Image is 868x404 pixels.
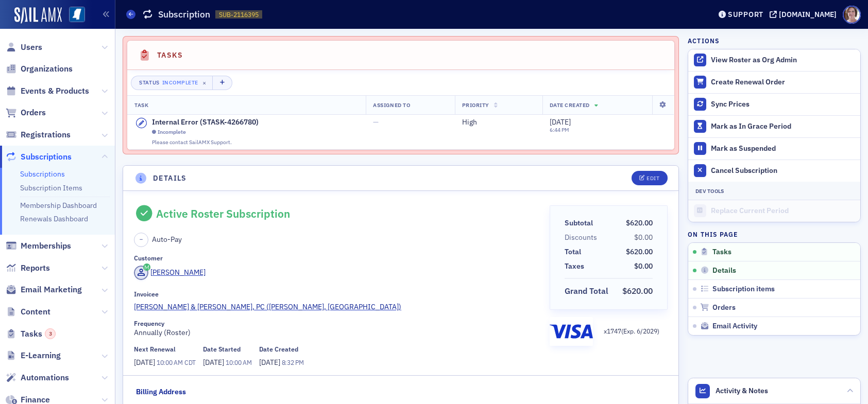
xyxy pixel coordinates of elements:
a: [PERSON_NAME] & [PERSON_NAME], PC ([PERSON_NAME], [GEOGRAPHIC_DATA]) [134,302,542,312]
a: Orders [6,107,46,118]
div: Annually (Roster) [134,320,542,338]
span: Organizations [21,63,73,75]
div: Mark as In Grace Period [711,122,855,131]
span: Subtotal [565,218,597,229]
a: Tasks3 [6,328,56,340]
div: Mark as Suspended [711,144,855,153]
button: View Roster as Org Admin [711,56,797,65]
span: Dev Tools [695,187,724,195]
div: Discounts [565,232,597,243]
span: Priority [462,101,489,109]
span: Automations [21,372,69,383]
span: Orders [21,107,46,118]
a: Memberships [6,240,71,252]
span: Task [134,101,148,109]
h1: Subscription [158,8,210,21]
span: Events & Products [21,85,89,97]
div: Total [565,247,581,257]
div: [DOMAIN_NAME] [779,10,837,19]
div: Customer [134,254,163,262]
a: Content [6,306,50,318]
button: Sync Prices [688,93,860,115]
button: [DOMAIN_NAME] [770,11,840,18]
span: Orders [712,303,736,312]
button: Mark as In Grace Period [688,115,860,137]
div: 3 [45,328,56,339]
span: Subscriptions [21,151,72,163]
span: [DATE] [550,117,571,127]
span: Content [21,306,50,318]
span: 10:00 AM [157,358,183,366]
h4: On this page [688,230,861,239]
span: $0.00 [634,261,653,271]
a: Subscriptions [6,151,72,163]
h4: Actions [688,36,720,45]
a: Organizations [6,63,73,75]
span: $0.00 [634,233,653,242]
span: Users [21,42,42,53]
div: Grand Total [565,285,608,297]
span: Assigned To [373,101,410,109]
div: [PERSON_NAME] [150,267,206,278]
div: Frequency [134,320,164,327]
span: Reports [21,262,50,274]
button: View Roster as Org Admin [688,49,860,71]
a: Registrations [6,129,71,140]
div: Billing Address [136,387,186,397]
div: Date Created [259,345,298,353]
div: Sync Prices [711,100,855,109]
span: Fortenberry & Ballard, PC (Madison, MS) [134,302,401,312]
span: Discounts [565,232,601,243]
span: – [140,236,143,244]
div: Cancel Subscription [711,166,855,175]
h4: Tasks [157,50,183,61]
div: Next Renewal [134,345,176,353]
span: Details [712,266,736,275]
span: CDT [183,358,196,366]
div: Taxes [565,261,584,272]
div: Date Started [203,345,241,353]
span: E-Learning [21,350,61,361]
div: Subtotal [565,218,593,229]
a: Events & Products [6,85,89,97]
div: Create Renewal Order [711,78,855,87]
a: SailAMX [14,7,62,24]
div: Status [139,79,160,86]
span: Email Marketing [21,284,82,295]
a: Users [6,42,42,53]
span: Profile [843,6,861,24]
span: Subscription items [712,285,775,294]
div: Active Roster Subscription [156,207,290,220]
a: Subscription Items [20,183,82,192]
span: 10:00 AM [226,358,252,366]
img: visa [550,321,593,342]
span: SUB-2116395 [219,10,259,19]
span: × [200,78,209,87]
span: Date Created [550,101,590,109]
button: Cancel Subscription [688,160,860,182]
span: $620.00 [626,218,653,227]
a: Renewals Dashboard [20,214,88,223]
span: Grand Total [565,285,612,297]
div: Incomplete [162,77,198,87]
a: E-Learning [6,350,61,361]
span: Tasks [21,328,56,340]
span: Tasks [712,248,731,257]
img: SailAMX [69,7,85,23]
a: [PERSON_NAME] [134,266,206,280]
span: [DATE] [203,358,226,367]
button: Edit [632,171,667,185]
div: Internal Error (STASK-4266780) [151,118,258,127]
span: Total [565,247,585,257]
button: Replace Current Period [688,200,860,222]
div: Support [728,10,763,19]
a: Subscriptions [20,169,65,179]
a: Reports [6,262,50,274]
span: 8:32 PM [282,358,304,366]
span: [DATE] [134,358,157,367]
div: Please contact SailAMX Support. [151,139,258,146]
span: [DATE] [259,358,282,367]
span: Registrations [21,129,71,140]
span: — [373,117,379,127]
span: Activity & Notes [716,385,768,396]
